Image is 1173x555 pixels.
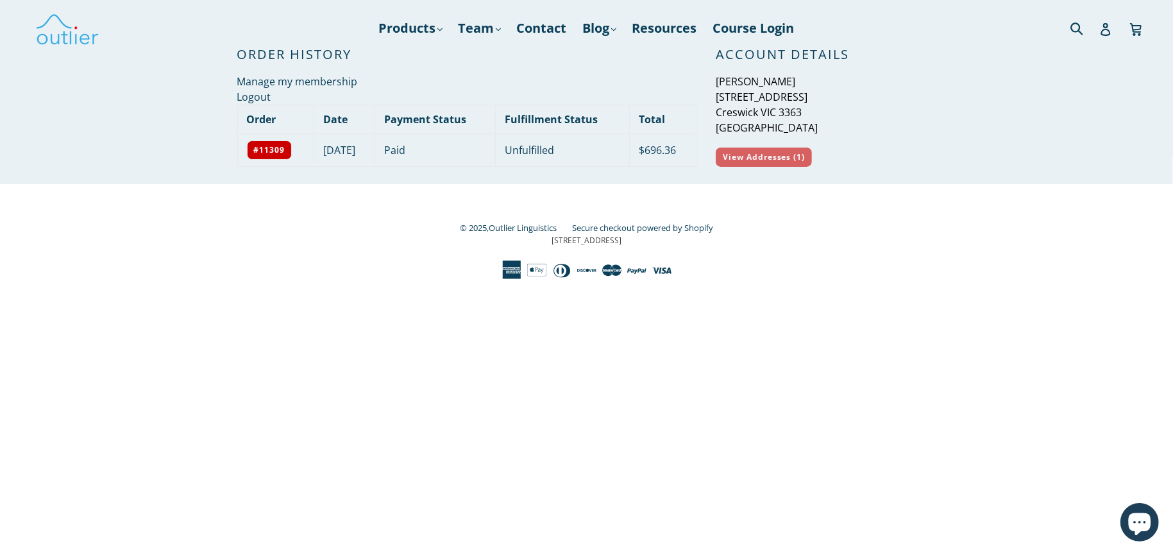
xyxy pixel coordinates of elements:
th: Order [237,105,314,133]
inbox-online-store-chat: Shopify online store chat [1117,503,1163,545]
p: [STREET_ADDRESS] [237,235,936,246]
th: Payment Status [375,105,495,133]
input: Search [1067,15,1102,41]
a: Contact [511,17,573,40]
h2: Account Details [716,47,936,62]
small: © 2025, [460,222,570,234]
a: Team [452,17,507,40]
a: Resources [626,17,704,40]
td: Paid [375,133,495,166]
h2: Order History [237,47,697,62]
a: Manage my membership [237,74,358,89]
a: #11309 [247,141,292,160]
a: Course Login [707,17,801,40]
img: Outlier Linguistics [35,10,99,47]
a: Blog [577,17,623,40]
td: $696.36 [629,133,696,166]
th: Fulfillment Status [496,105,630,133]
a: Logout [237,90,271,104]
td: Unfulfilled [496,133,630,166]
a: View Addresses (1) [716,148,812,167]
a: Products [373,17,449,40]
th: Total [629,105,696,133]
a: Secure checkout powered by Shopify [572,222,713,234]
a: Outlier Linguistics [489,222,557,234]
p: [PERSON_NAME] [STREET_ADDRESS] Creswick VIC 3363 [GEOGRAPHIC_DATA] [716,74,936,135]
td: [DATE] [314,133,375,166]
th: Date [314,105,375,133]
